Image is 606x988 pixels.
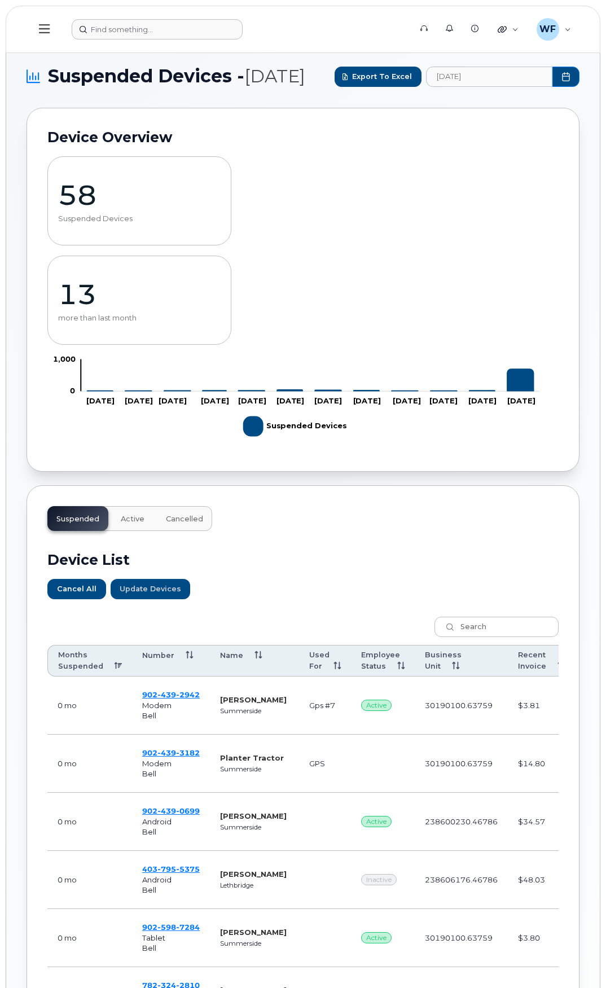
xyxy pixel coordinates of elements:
[166,515,203,524] span: Cancelled
[176,923,200,932] span: 7284
[142,875,172,884] span: Android
[508,735,575,793] td: $14.80
[361,700,392,711] span: Active
[277,396,305,405] tspan: [DATE]
[176,748,200,757] span: 3182
[508,793,575,851] td: $34.57
[47,793,132,851] td: 0 mo
[220,823,261,831] small: Summerside
[86,396,115,405] tspan: [DATE]
[142,864,200,873] span: 403
[220,939,261,947] small: Summerside
[142,701,172,710] span: Modem
[111,579,190,599] button: Update Devices
[244,412,348,441] g: Suspended Devices
[431,396,459,405] tspan: [DATE]
[142,817,172,826] span: Android
[335,67,421,87] button: Export to Excel
[142,933,165,942] span: Tablet
[142,923,200,932] a: 9025987284
[142,827,156,836] span: Bell
[470,396,498,405] tspan: [DATE]
[58,278,221,311] p: 13
[220,811,287,820] strong: [PERSON_NAME]
[120,583,181,594] span: Update Devices
[434,617,559,637] input: Search
[142,923,200,932] span: 902
[220,870,287,879] strong: [PERSON_NAME]
[176,806,200,815] span: 0699
[159,396,187,405] tspan: [DATE]
[157,806,176,815] span: 439
[176,690,200,699] span: 2942
[142,806,200,815] a: 9024390699
[142,748,200,757] span: 902
[142,711,156,720] span: Bell
[210,645,299,677] th: Name: activate to sort column ascending
[508,909,575,967] td: $3.80
[53,354,76,363] tspan: 1,000
[552,67,579,87] button: Choose Date
[157,690,176,699] span: 439
[157,748,176,757] span: 439
[48,65,305,87] span: Suspended Devices -
[47,551,559,568] h2: Device List
[201,396,230,405] tspan: [DATE]
[509,396,537,405] tspan: [DATE]
[57,583,96,594] span: Cancel All
[415,793,508,851] td: 238600230.46786
[142,806,200,815] span: 902
[354,396,382,405] tspan: [DATE]
[121,515,144,524] span: Active
[142,943,156,952] span: Bell
[142,690,200,699] a: 9024392942
[53,354,542,441] g: Chart
[361,874,397,885] span: Inactive
[70,386,75,395] tspan: 0
[142,885,156,894] span: Bell
[220,765,261,773] small: Summerside
[132,645,210,677] th: Number: activate to sort column ascending
[415,645,508,677] th: Business Unit: activate to sort column ascending
[315,396,343,405] tspan: [DATE]
[299,677,351,735] td: Gps #7
[299,645,351,677] th: Used For: activate to sort column ascending
[87,368,536,392] g: Suspended Devices
[244,412,348,441] g: Legend
[508,645,575,677] th: Recent Invoice: activate to sort column ascending
[58,178,221,212] p: 58
[47,851,132,909] td: 0 mo
[47,909,132,967] td: October 01, 2025 08:36
[58,314,221,323] p: more than last month
[220,707,261,715] small: Summerside
[244,65,305,87] span: [DATE]
[361,932,392,943] span: Active
[142,759,172,768] span: Modem
[142,748,200,757] a: 9024393182
[125,396,153,405] tspan: [DATE]
[142,864,200,873] a: 4037955375
[220,753,284,762] strong: Planter Tractor
[47,677,132,735] td: 0 mo
[220,928,287,937] strong: [PERSON_NAME]
[157,923,176,932] span: 598
[239,396,267,405] tspan: [DATE]
[508,851,575,909] td: $48.03
[508,677,575,735] td: $3.81
[142,690,200,699] span: 902
[220,881,253,889] small: Lethbridge
[157,864,176,873] span: 795
[361,816,392,827] span: Active
[394,396,422,405] tspan: [DATE]
[415,735,508,793] td: 30190100.63759
[415,851,508,909] td: 238606176.46786
[47,735,132,793] td: 0 mo
[415,909,508,967] td: 30190100.63759
[426,67,552,87] input: archived_billing_data
[58,214,221,223] p: Suspended Devices
[352,71,412,82] span: Export to Excel
[47,129,559,146] h2: Device Overview
[47,645,132,677] th: Months Suspended: activate to sort column descending
[47,579,106,599] button: Cancel All
[299,735,351,793] td: GPS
